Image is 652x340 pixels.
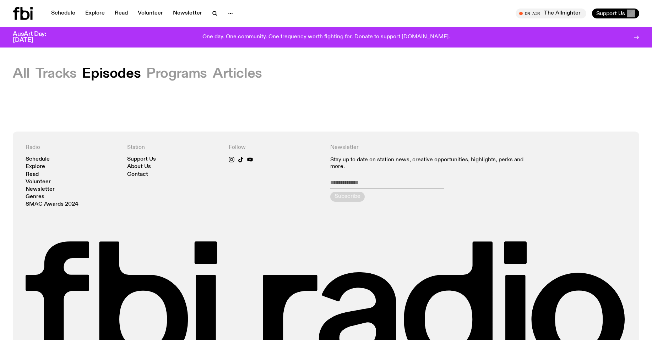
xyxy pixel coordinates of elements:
[330,192,365,202] button: Subscribe
[202,34,450,40] p: One day. One community. One frequency worth fighting for. Donate to support [DOMAIN_NAME].
[169,9,206,18] a: Newsletter
[330,144,525,151] h4: Newsletter
[82,67,141,80] button: Episodes
[26,194,44,200] a: Genres
[127,144,220,151] h4: Station
[229,144,322,151] h4: Follow
[596,10,625,17] span: Support Us
[47,9,80,18] a: Schedule
[13,67,30,80] button: All
[26,202,78,207] a: SMAC Awards 2024
[330,157,525,170] p: Stay up to date on station news, creative opportunities, highlights, perks and more.
[592,9,639,18] button: Support Us
[127,172,148,177] a: Contact
[26,187,55,192] a: Newsletter
[26,179,51,185] a: Volunteer
[110,9,132,18] a: Read
[26,144,119,151] h4: Radio
[127,164,151,169] a: About Us
[36,67,77,80] button: Tracks
[26,157,50,162] a: Schedule
[516,9,586,18] button: On AirThe Allnighter
[213,67,262,80] button: Articles
[134,9,167,18] a: Volunteer
[146,67,207,80] button: Programs
[127,157,156,162] a: Support Us
[81,9,109,18] a: Explore
[26,164,45,169] a: Explore
[26,172,39,177] a: Read
[13,31,58,43] h3: AusArt Day: [DATE]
